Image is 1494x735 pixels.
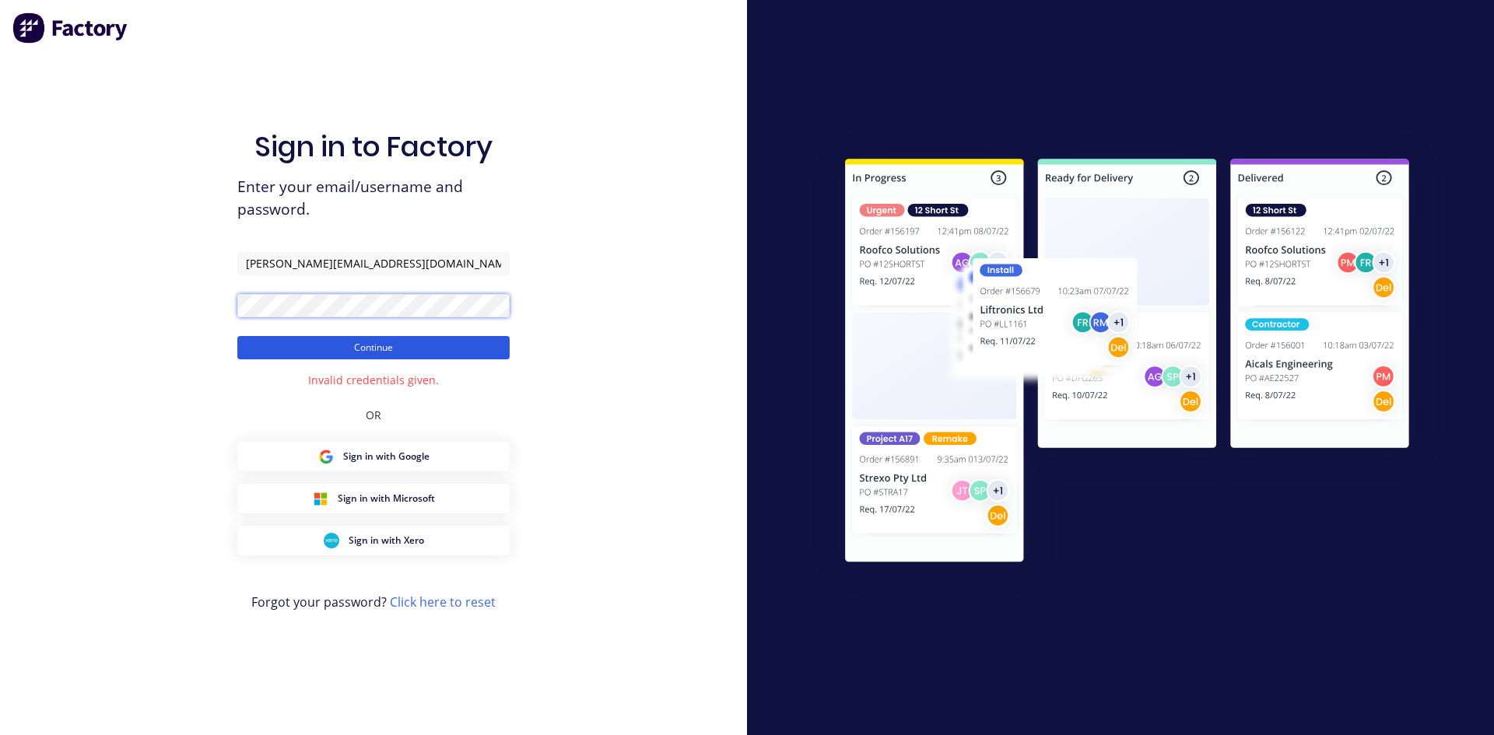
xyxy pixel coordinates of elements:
[324,533,339,548] img: Xero Sign in
[308,372,439,388] div: Invalid credentials given.
[237,526,510,555] button: Xero Sign inSign in with Xero
[318,449,334,464] img: Google Sign in
[12,12,129,44] img: Factory
[343,450,430,464] span: Sign in with Google
[254,130,493,163] h1: Sign in to Factory
[237,336,510,359] button: Continue
[811,128,1443,599] img: Sign in
[349,534,424,548] span: Sign in with Xero
[338,492,435,506] span: Sign in with Microsoft
[313,491,328,506] img: Microsoft Sign in
[237,252,510,275] input: Email/Username
[237,484,510,513] button: Microsoft Sign inSign in with Microsoft
[237,176,510,221] span: Enter your email/username and password.
[237,442,510,471] button: Google Sign inSign in with Google
[390,593,496,611] a: Click here to reset
[366,388,381,442] div: OR
[251,593,496,611] span: Forgot your password?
